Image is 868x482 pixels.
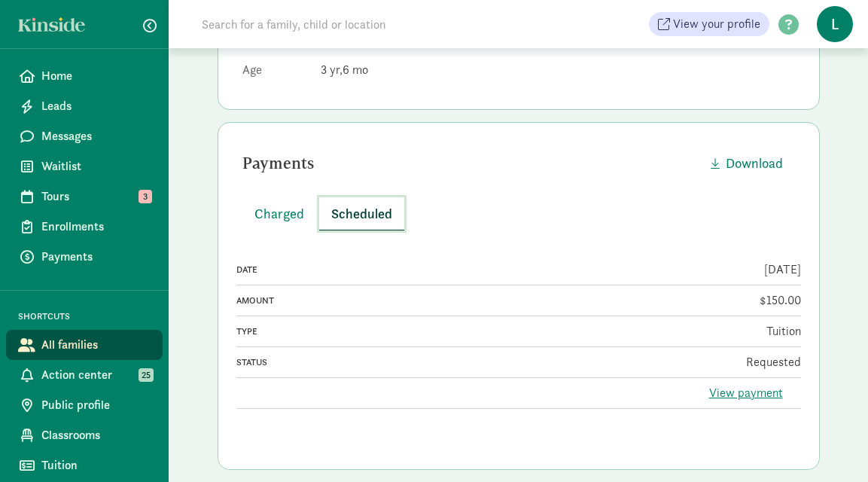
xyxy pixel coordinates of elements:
div: Type [236,325,516,338]
div: Payments [242,151,699,175]
a: Leads [6,91,163,121]
span: L [817,6,853,42]
a: Action center 25 [6,360,163,390]
span: 6 [343,62,368,78]
span: 25 [139,368,154,382]
span: Enrollments [41,218,151,236]
span: 3 [321,62,343,78]
span: Payments [41,248,151,266]
button: Scheduled [319,197,404,230]
div: Requested [522,353,801,371]
span: View your profile [673,15,760,33]
span: Download [726,153,783,173]
span: Waitlist [41,157,151,175]
span: Leads [41,97,151,115]
a: Waitlist [6,151,163,182]
iframe: Chat Widget [793,410,868,482]
a: View your profile [649,12,769,36]
a: All families [6,330,163,360]
span: Public profile [41,396,151,414]
div: Date [236,263,516,276]
div: [DATE] [522,261,801,279]
div: Status [236,355,516,369]
div: Amount [236,294,516,307]
a: Payments [6,242,163,272]
button: Charged [242,197,316,230]
span: Action center [41,366,151,384]
dt: Age [242,61,309,85]
span: Tuition [41,456,151,474]
a: Classrooms [6,420,163,450]
span: Scheduled [331,203,392,224]
span: Messages [41,127,151,145]
a: Enrollments [6,212,163,242]
a: Home [6,61,163,91]
a: Tours 3 [6,182,163,212]
span: Charged [254,203,304,224]
input: Search for a family, child or location [193,9,615,39]
a: Public profile [6,390,163,420]
span: Classrooms [41,426,151,444]
span: All families [41,336,151,354]
button: Download [699,147,795,179]
span: Tours [41,188,151,206]
span: 3 [139,190,152,203]
a: Tuition [6,450,163,480]
div: $150.00 [522,291,801,310]
span: Home [41,67,151,85]
a: Messages [6,121,163,151]
div: Tuition [522,322,801,340]
a: View payment [709,385,783,401]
